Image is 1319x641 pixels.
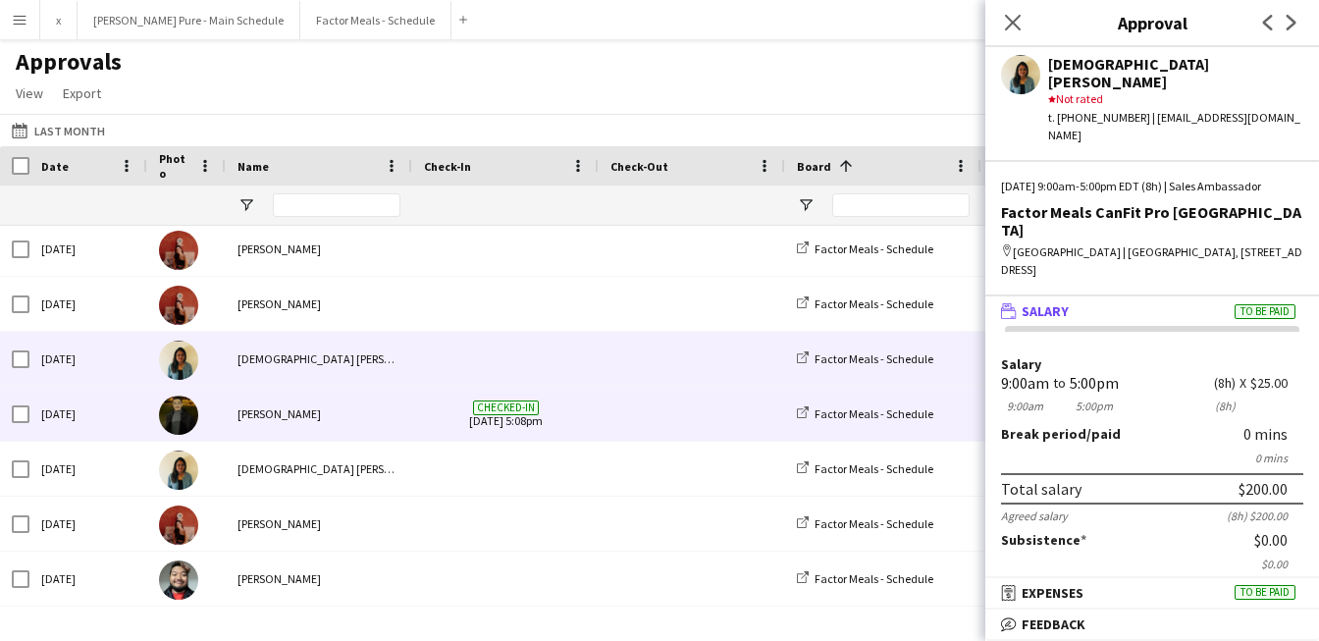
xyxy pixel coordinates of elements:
[226,442,412,496] div: [DEMOGRAPHIC_DATA] [PERSON_NAME]
[473,401,539,415] span: Checked-in
[985,610,1319,639] mat-expansion-panel-header: Feedback
[226,497,412,551] div: [PERSON_NAME]
[985,578,1319,608] mat-expansion-panel-header: ExpensesTo be paid
[1214,399,1236,413] div: 8h
[797,406,933,421] a: Factor Meals - Schedule
[1001,531,1086,549] label: Subsistence
[159,451,198,490] img: Mishnah Manoranjan
[1001,376,1049,391] div: 9:00am
[815,296,933,311] span: Factor Meals - Schedule
[226,552,412,606] div: [PERSON_NAME]
[815,351,933,366] span: Factor Meals - Schedule
[797,241,933,256] a: Factor Meals - Schedule
[985,10,1319,35] h3: Approval
[226,277,412,331] div: [PERSON_NAME]
[226,332,412,386] div: [DEMOGRAPHIC_DATA] [PERSON_NAME]
[159,506,198,545] img: Eva Yamamoto
[815,406,933,421] span: Factor Meals - Schedule
[1001,399,1049,413] div: 9:00am
[797,571,933,586] a: Factor Meals - Schedule
[16,84,43,102] span: View
[159,286,198,325] img: Eva Yamamoto
[797,461,933,476] a: Factor Meals - Schedule
[1001,425,1121,443] label: /paid
[797,516,933,531] a: Factor Meals - Schedule
[159,396,198,435] img: Pouya Moradjounamin
[273,193,400,217] input: Name Filter Input
[29,387,147,441] div: [DATE]
[1214,376,1236,391] div: 8h
[159,231,198,270] img: Eva Yamamoto
[797,159,831,174] span: Board
[226,222,412,276] div: [PERSON_NAME]
[29,552,147,606] div: [DATE]
[237,196,255,214] button: Open Filter Menu
[1001,508,1068,523] div: Agreed salary
[797,351,933,366] a: Factor Meals - Schedule
[1070,376,1119,391] div: 5:00pm
[1001,203,1303,239] div: Factor Meals CanFit Pro [GEOGRAPHIC_DATA]
[1048,90,1303,108] div: Not rated
[985,296,1319,326] mat-expansion-panel-header: SalaryTo be paid
[815,461,933,476] span: Factor Meals - Schedule
[1001,243,1303,279] div: [GEOGRAPHIC_DATA] | [GEOGRAPHIC_DATA], [STREET_ADDRESS]
[1250,376,1303,391] div: $25.00
[424,387,587,441] span: [DATE] 5:08pm
[8,80,51,106] a: View
[1001,557,1303,571] div: $0.00
[159,561,198,600] img: Faisal Khawaja
[237,159,269,174] span: Name
[610,159,668,174] span: Check-Out
[29,277,147,331] div: [DATE]
[1048,55,1303,90] div: [DEMOGRAPHIC_DATA] [PERSON_NAME]
[797,296,933,311] a: Factor Meals - Schedule
[1243,425,1303,443] div: 0 mins
[1022,615,1085,633] span: Feedback
[159,341,198,380] img: Mishnah Manoranjan
[78,1,300,39] button: [PERSON_NAME] Pure - Main Schedule
[29,222,147,276] div: [DATE]
[1070,399,1119,413] div: 5:00pm
[1048,109,1303,144] div: t. [PHONE_NUMBER] | [EMAIL_ADDRESS][DOMAIN_NAME]
[1227,508,1303,523] div: (8h) $200.00
[159,151,190,181] span: Photo
[41,159,69,174] span: Date
[815,571,933,586] span: Factor Meals - Schedule
[1235,304,1295,319] span: To be paid
[8,119,109,142] button: Last Month
[424,159,471,174] span: Check-In
[1053,376,1066,391] div: to
[1001,425,1086,443] span: Break period
[815,241,933,256] span: Factor Meals - Schedule
[1001,357,1303,372] label: Salary
[226,387,412,441] div: [PERSON_NAME]
[1239,479,1288,499] div: $200.00
[1022,302,1069,320] span: Salary
[40,1,78,39] button: x
[29,332,147,386] div: [DATE]
[1001,178,1303,195] div: [DATE] 9:00am-5:00pm EDT (8h) | Sales Ambassador
[1022,584,1083,602] span: Expenses
[797,196,815,214] button: Open Filter Menu
[1254,531,1303,549] div: $0.00
[815,516,933,531] span: Factor Meals - Schedule
[832,193,970,217] input: Board Filter Input
[63,84,101,102] span: Export
[1001,451,1303,465] div: 0 mins
[29,442,147,496] div: [DATE]
[1240,376,1246,391] div: X
[29,497,147,551] div: [DATE]
[300,1,451,39] button: Factor Meals - Schedule
[1001,479,1082,499] div: Total salary
[1235,585,1295,600] span: To be paid
[55,80,109,106] a: Export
